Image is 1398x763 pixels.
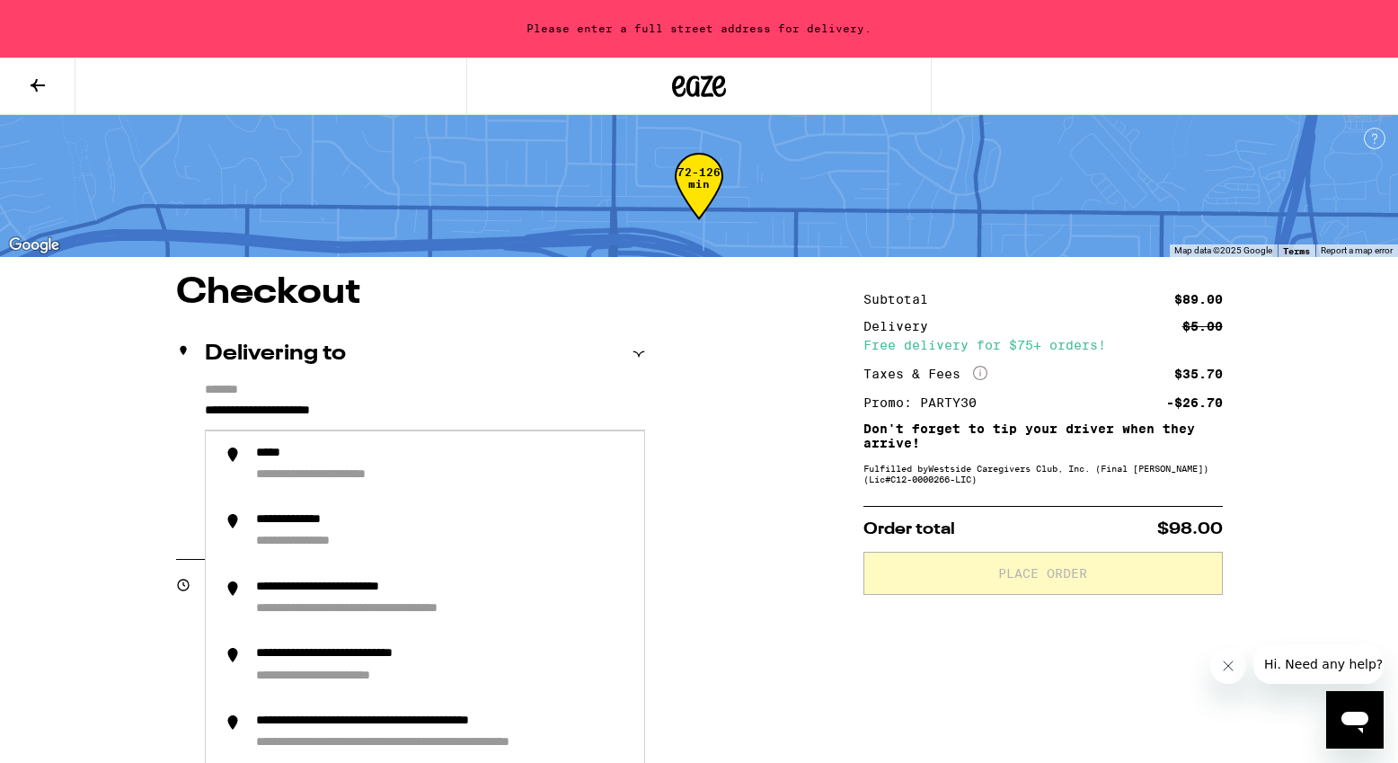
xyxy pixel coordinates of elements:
[1326,691,1384,749] iframe: Button to launch messaging window
[863,293,941,306] div: Subtotal
[1174,245,1272,255] span: Map data ©2025 Google
[863,339,1223,351] div: Free delivery for $75+ orders!
[863,463,1223,484] div: Fulfilled by Westside Caregivers Club, Inc. (Final [PERSON_NAME]) (Lic# C12-0000266-LIC )
[863,366,987,382] div: Taxes & Fees
[1174,368,1223,380] div: $35.70
[863,396,989,409] div: Promo: PARTY30
[4,234,64,257] a: Open this area in Google Maps (opens a new window)
[863,320,941,333] div: Delivery
[1253,644,1384,684] iframe: Message from company
[176,275,645,311] h1: Checkout
[1157,521,1223,537] span: $98.00
[1321,245,1393,255] a: Report a map error
[1174,293,1223,306] div: $89.00
[1283,245,1310,256] a: Terms
[863,552,1223,595] button: Place Order
[1182,320,1223,333] div: $5.00
[863,521,955,537] span: Order total
[1166,396,1223,409] div: -$26.70
[998,567,1087,580] span: Place Order
[205,343,346,365] h2: Delivering to
[675,166,723,234] div: 72-126 min
[863,421,1223,450] p: Don't forget to tip your driver when they arrive!
[4,234,64,257] img: Google
[1210,648,1246,684] iframe: Close message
